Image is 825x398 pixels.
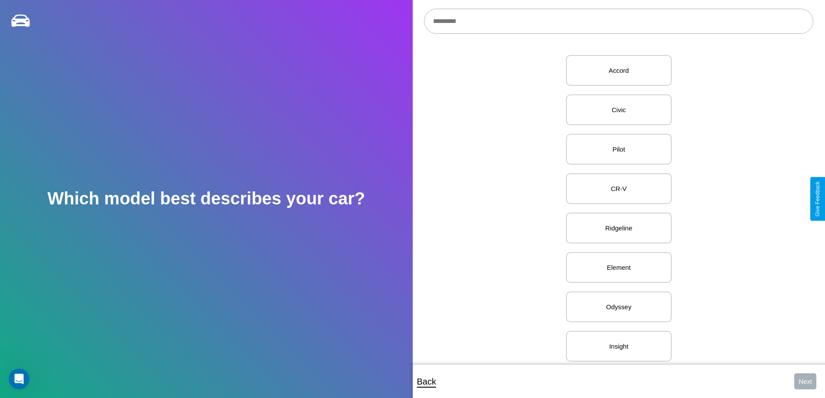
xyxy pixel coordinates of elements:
[576,143,662,155] p: Pilot
[576,183,662,194] p: CR-V
[576,222,662,234] p: Ridgeline
[47,189,365,208] h2: Which model best describes your car?
[576,104,662,116] p: Civic
[576,340,662,352] p: Insight
[9,369,29,389] iframe: Intercom live chat
[815,181,821,217] div: Give Feedback
[794,373,816,389] button: Next
[576,301,662,313] p: Odyssey
[417,374,436,389] p: Back
[576,65,662,76] p: Accord
[576,262,662,273] p: Element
